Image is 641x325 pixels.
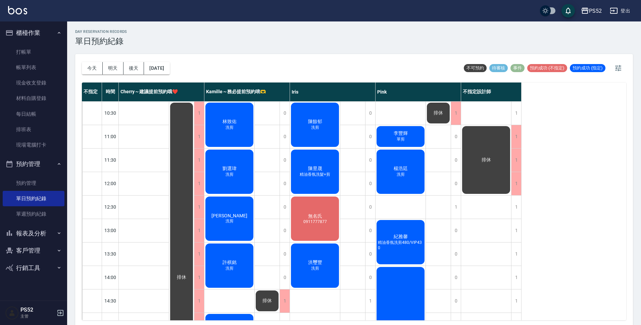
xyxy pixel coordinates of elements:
[432,110,444,116] span: 排休
[194,266,204,289] div: 1
[310,125,320,130] span: 洗剪
[510,65,525,71] span: 事件
[224,125,235,130] span: 洗剪
[365,219,375,242] div: 0
[570,65,605,71] span: 預約成功 (指定)
[102,266,119,289] div: 14:00
[451,219,461,242] div: 0
[511,196,521,219] div: 1
[365,289,375,313] div: 1
[511,266,521,289] div: 1
[20,307,55,313] h5: PS52
[365,102,375,125] div: 0
[365,125,375,148] div: 0
[280,242,290,266] div: 0
[3,106,64,122] a: 每日結帳
[392,166,409,172] span: 楊浩廷
[511,242,521,266] div: 1
[511,102,521,125] div: 1
[451,289,461,313] div: 0
[102,195,119,219] div: 12:30
[365,149,375,172] div: 0
[3,155,64,173] button: 預約管理
[119,83,204,101] div: Cherry～建議提前預約哦❤️
[607,5,633,17] button: 登出
[194,219,204,242] div: 1
[176,274,188,280] span: 排休
[451,196,461,219] div: 1
[102,83,119,101] div: 時間
[589,7,602,15] div: PS52
[3,242,64,259] button: 客戶管理
[365,266,375,289] div: 0
[302,219,328,224] span: 0911777877
[194,102,204,125] div: 1
[103,62,124,74] button: 明天
[280,196,290,219] div: 0
[395,172,406,177] span: 洗剪
[3,44,64,60] a: 打帳單
[451,125,461,148] div: 0
[224,172,235,177] span: 洗剪
[82,83,102,101] div: 不指定
[365,196,375,219] div: 0
[144,62,169,74] button: [DATE]
[221,166,238,172] span: 劉選瑋
[280,125,290,148] div: 0
[511,219,521,242] div: 1
[3,60,64,75] a: 帳單列表
[102,172,119,195] div: 12:00
[307,260,324,266] span: 洪璽豐
[102,148,119,172] div: 11:30
[5,306,19,320] img: Person
[307,119,324,125] span: 陳餘郁
[451,266,461,289] div: 0
[20,313,55,319] p: 主管
[3,225,64,242] button: 報表及分析
[102,125,119,148] div: 11:00
[224,266,235,271] span: 洗剪
[102,219,119,242] div: 13:00
[377,240,425,250] span: 精油香氛洗剪480/VIP430
[3,259,64,277] button: 行銷工具
[464,65,487,71] span: 不可預約
[451,172,461,195] div: 0
[480,157,492,163] span: 排休
[365,242,375,266] div: 0
[221,119,238,125] span: 林致佑
[395,137,406,142] span: 單剪
[3,24,64,42] button: 櫃檯作業
[451,149,461,172] div: 0
[210,213,249,218] span: [PERSON_NAME]
[280,172,290,195] div: 0
[8,6,27,14] img: Logo
[3,206,64,222] a: 單週預約紀錄
[280,289,290,313] div: 1
[392,234,409,240] span: 紀雅馨
[194,289,204,313] div: 1
[261,298,273,304] span: 排休
[511,125,521,148] div: 1
[3,137,64,153] a: 現場電腦打卡
[124,62,144,74] button: 後天
[307,213,324,219] span: 無名氏
[451,102,461,125] div: 1
[290,83,376,101] div: Iris
[194,125,204,148] div: 1
[307,166,324,172] span: 陳昱晟
[280,102,290,125] div: 0
[3,122,64,137] a: 排班表
[298,172,332,177] span: 精油香氛洗髮+剪
[204,83,290,101] div: Kamille～務必提前預約唷🫶
[365,172,375,195] div: 0
[3,75,64,91] a: 現金收支登錄
[280,149,290,172] div: 0
[194,196,204,219] div: 1
[376,83,461,101] div: Pink
[102,289,119,313] div: 14:30
[280,219,290,242] div: 0
[194,172,204,195] div: 1
[75,37,127,46] h3: 單日預約紀錄
[3,175,64,191] a: 預約管理
[82,62,103,74] button: 今天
